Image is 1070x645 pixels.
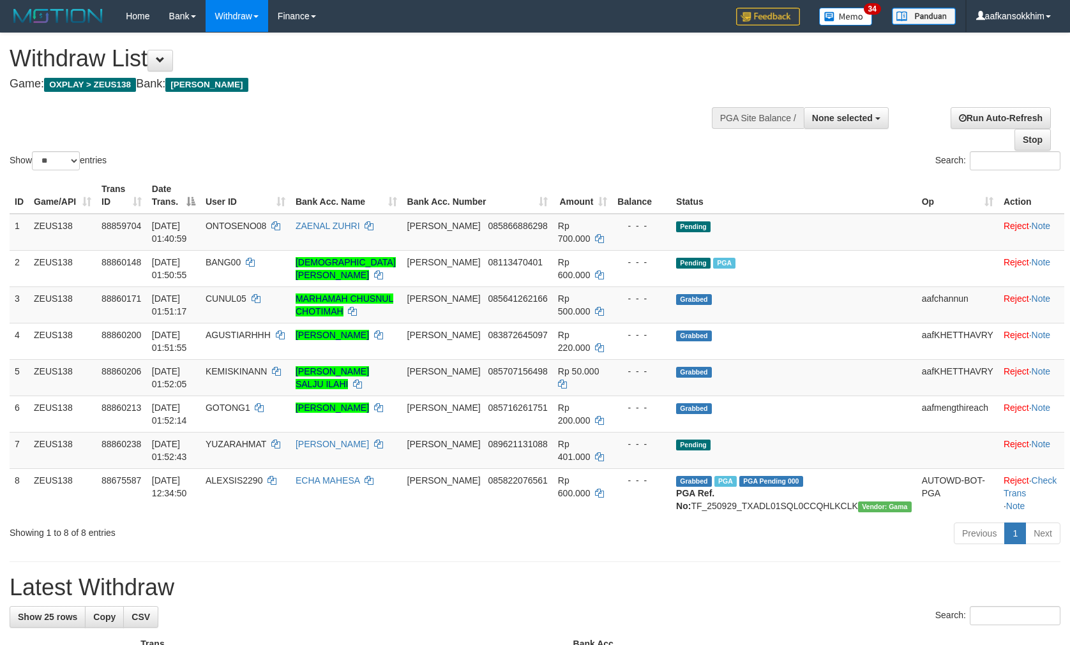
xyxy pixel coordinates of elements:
h4: Game: Bank: [10,78,700,91]
div: - - - [617,474,666,487]
img: Feedback.jpg [736,8,800,26]
span: 88860238 [102,439,141,449]
a: Reject [1004,439,1029,449]
a: [PERSON_NAME] [296,403,369,413]
td: 3 [10,286,29,323]
th: Op: activate to sort column ascending [917,177,998,214]
a: Previous [954,523,1005,544]
span: Rp 500.000 [558,293,591,316]
a: Copy [85,606,124,628]
td: · [998,250,1064,286]
span: ALEXSIS2290 [206,475,263,486]
span: KEMISKINANN [206,366,267,376]
span: Pending [676,258,711,269]
td: aafmengthireach [917,396,998,432]
h1: Withdraw List [10,46,700,71]
span: Copy 08113470401 to clipboard [488,257,543,267]
th: Bank Acc. Number: activate to sort column ascending [402,177,553,214]
td: 8 [10,468,29,517]
span: [PERSON_NAME] [407,293,481,304]
img: panduan.png [892,8,956,25]
span: Rp 200.000 [558,403,591,426]
a: MARHAMAH CHUSNUL CHOTIMAH [296,293,393,316]
th: Trans ID: activate to sort column ascending [96,177,147,214]
span: Copy [93,612,116,622]
span: ONTOSENO08 [206,221,266,231]
label: Search: [935,606,1060,625]
th: Bank Acc. Name: activate to sort column ascending [290,177,402,214]
div: - - - [617,365,666,378]
td: ZEUS138 [29,250,96,286]
a: Reject [1004,366,1029,376]
a: [PERSON_NAME] [296,330,369,340]
a: Check Trans [1004,475,1057,498]
span: Grabbed [676,403,712,414]
td: aafKHETTHAVRY [917,323,998,359]
span: None selected [812,113,873,123]
span: PGA Pending [739,476,803,487]
a: Reject [1004,257,1029,267]
a: 1 [1004,523,1026,544]
a: Reject [1004,403,1029,413]
span: Copy 085866886298 to clipboard [488,221,547,231]
span: Copy 085641262166 to clipboard [488,293,547,304]
a: Note [1032,439,1051,449]
div: PGA Site Balance / [712,107,804,129]
a: [PERSON_NAME] [296,439,369,449]
span: Rp 600.000 [558,257,591,280]
a: Note [1032,257,1051,267]
div: - - - [617,292,666,305]
span: Marked by aafpengsreynich [714,476,737,487]
a: Stop [1014,129,1051,151]
span: YUZARAHMAT [206,439,266,449]
span: Rp 700.000 [558,221,591,244]
div: - - - [617,256,666,269]
span: Marked by aafkaynarin [713,258,735,269]
td: 5 [10,359,29,396]
td: ZEUS138 [29,396,96,432]
span: [PERSON_NAME] [407,366,481,376]
td: AUTOWD-BOT-PGA [917,468,998,517]
span: [PERSON_NAME] [407,403,481,413]
span: Copy 085716261751 to clipboard [488,403,547,413]
span: [DATE] 01:51:17 [152,293,187,316]
a: Note [1032,403,1051,413]
span: [PERSON_NAME] [407,330,481,340]
span: [PERSON_NAME] [407,475,481,486]
span: Copy 089621131088 to clipboard [488,439,547,449]
a: Note [1032,366,1051,376]
span: Rp 220.000 [558,330,591,353]
span: [DATE] 01:52:43 [152,439,187,462]
a: ECHA MAHESA [296,475,359,486]
span: [DATE] 01:52:14 [152,403,187,426]
th: Game/API: activate to sort column ascending [29,177,96,214]
a: Reject [1004,330,1029,340]
span: Grabbed [676,367,712,378]
a: Note [1032,293,1051,304]
img: MOTION_logo.png [10,6,107,26]
div: - - - [617,438,666,450]
th: Action [998,177,1064,214]
th: User ID: activate to sort column ascending [200,177,290,214]
td: 1 [10,214,29,251]
a: [DEMOGRAPHIC_DATA][PERSON_NAME] [296,257,396,280]
span: Copy 083872645097 to clipboard [488,330,547,340]
span: Rp 50.000 [558,366,599,376]
span: Grabbed [676,476,712,487]
a: Reject [1004,293,1029,304]
th: Balance [612,177,671,214]
td: 6 [10,396,29,432]
input: Search: [970,151,1060,170]
td: · [998,396,1064,432]
span: [DATE] 01:51:55 [152,330,187,353]
span: OXPLAY > ZEUS138 [44,78,136,92]
span: Grabbed [676,294,712,305]
td: · [998,432,1064,468]
td: 4 [10,323,29,359]
select: Showentries [32,151,80,170]
td: TF_250929_TXADL01SQL0CCQHLKCLK [671,468,917,517]
span: 88859704 [102,221,141,231]
span: AGUSTIARHHH [206,330,271,340]
span: Rp 401.000 [558,439,591,462]
td: · [998,214,1064,251]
